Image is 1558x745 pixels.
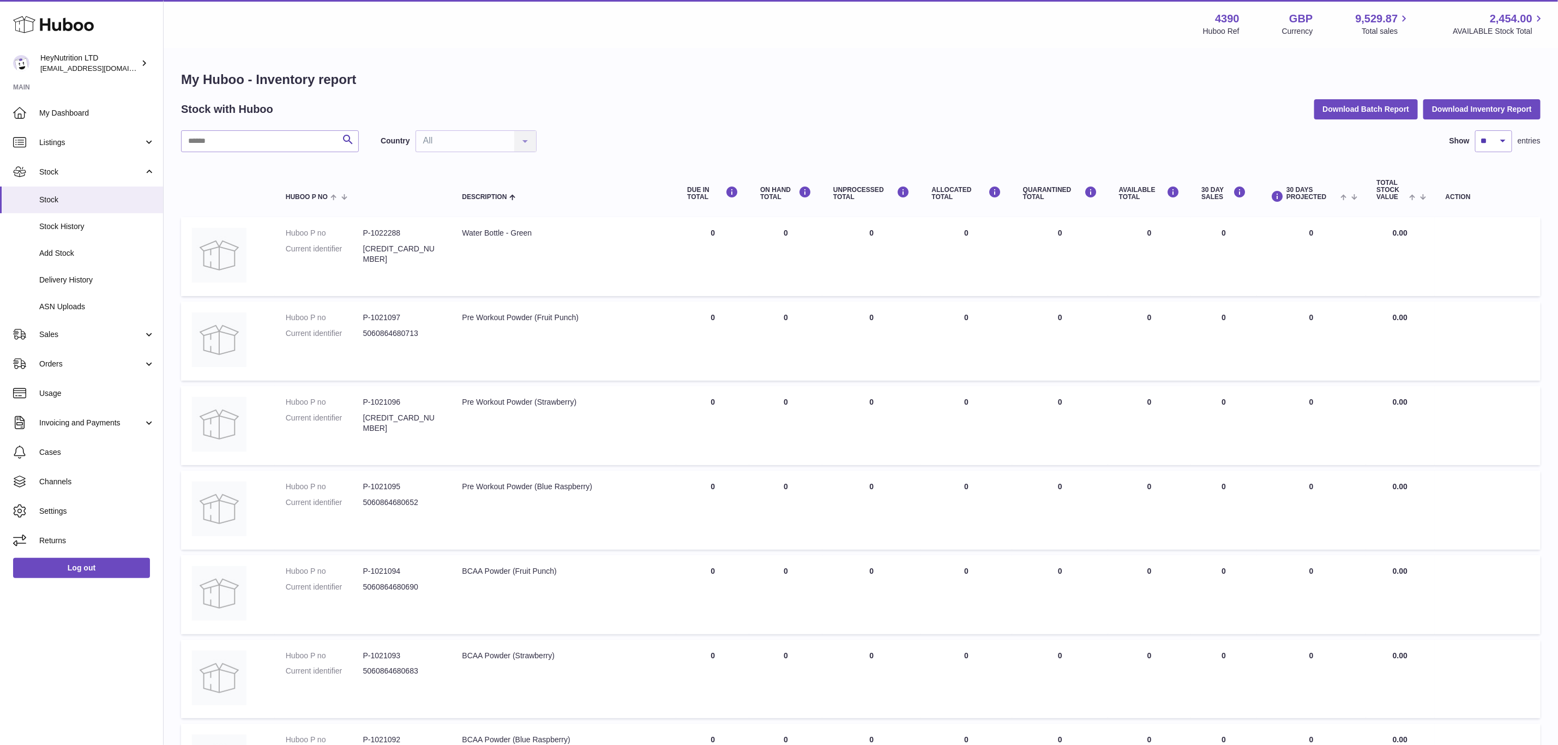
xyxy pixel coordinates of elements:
[40,64,160,73] span: [EMAIL_ADDRESS][DOMAIN_NAME]
[932,186,1001,201] div: ALLOCATED Total
[192,228,246,283] img: product image
[1257,471,1365,550] td: 0
[822,471,921,550] td: 0
[921,640,1012,719] td: 0
[1257,555,1365,634] td: 0
[1058,313,1062,322] span: 0
[1058,229,1062,237] span: 0
[1393,482,1407,491] span: 0.00
[1108,555,1191,634] td: 0
[462,482,665,492] div: Pre Workout Powder (Blue Raspberry)
[1203,26,1240,37] div: Huboo Ref
[1257,217,1365,296] td: 0
[1393,651,1407,660] span: 0.00
[1058,735,1062,744] span: 0
[363,497,441,508] dd: 5060864680652
[462,313,665,323] div: Pre Workout Powder (Fruit Punch)
[1257,386,1365,465] td: 0
[381,136,410,146] label: Country
[1453,26,1545,37] span: AVAILABLE Stock Total
[1108,217,1191,296] td: 0
[363,397,441,407] dd: P-1021096
[363,482,441,492] dd: P-1021095
[39,137,143,148] span: Listings
[13,558,150,578] a: Log out
[39,329,143,340] span: Sales
[749,471,822,550] td: 0
[921,217,1012,296] td: 0
[1058,398,1062,406] span: 0
[39,388,155,399] span: Usage
[921,555,1012,634] td: 0
[1393,735,1407,744] span: 0.00
[921,302,1012,381] td: 0
[1108,640,1191,719] td: 0
[1191,555,1258,634] td: 0
[462,397,665,407] div: Pre Workout Powder (Strawberry)
[39,418,143,428] span: Invoicing and Payments
[1393,313,1407,322] span: 0.00
[1449,136,1470,146] label: Show
[1314,99,1418,119] button: Download Batch Report
[286,482,363,492] dt: Huboo P no
[676,217,749,296] td: 0
[687,186,738,201] div: DUE IN TOTAL
[822,217,921,296] td: 0
[822,386,921,465] td: 0
[39,108,155,118] span: My Dashboard
[39,195,155,205] span: Stock
[286,313,363,323] dt: Huboo P no
[1058,651,1062,660] span: 0
[363,328,441,339] dd: 5060864680713
[39,275,155,285] span: Delivery History
[1282,26,1313,37] div: Currency
[462,566,665,576] div: BCAA Powder (Fruit Punch)
[286,413,363,434] dt: Current identifier
[676,386,749,465] td: 0
[363,566,441,576] dd: P-1021094
[286,328,363,339] dt: Current identifier
[749,640,822,719] td: 0
[676,555,749,634] td: 0
[39,248,155,259] span: Add Stock
[1356,11,1411,37] a: 9,529.87 Total sales
[286,397,363,407] dt: Huboo P no
[286,735,363,745] dt: Huboo P no
[1191,217,1258,296] td: 0
[1289,11,1313,26] strong: GBP
[192,397,246,452] img: product image
[1023,186,1097,201] div: QUARANTINED Total
[1453,11,1545,37] a: 2,454.00 AVAILABLE Stock Total
[1108,471,1191,550] td: 0
[363,651,441,661] dd: P-1021093
[921,471,1012,550] td: 0
[363,244,441,265] dd: [CREDIT_CARD_NUMBER]
[462,228,665,238] div: Water Bottle - Green
[39,536,155,546] span: Returns
[1286,187,1338,201] span: 30 DAYS PROJECTED
[1191,386,1258,465] td: 0
[286,582,363,592] dt: Current identifier
[1191,302,1258,381] td: 0
[1423,99,1541,119] button: Download Inventory Report
[1362,26,1410,37] span: Total sales
[1257,302,1365,381] td: 0
[462,735,665,745] div: BCAA Powder (Blue Raspberry)
[462,651,665,661] div: BCAA Powder (Strawberry)
[1377,179,1407,201] span: Total stock value
[749,386,822,465] td: 0
[192,566,246,621] img: product image
[286,228,363,238] dt: Huboo P no
[1108,386,1191,465] td: 0
[676,471,749,550] td: 0
[363,582,441,592] dd: 5060864680690
[286,651,363,661] dt: Huboo P no
[1393,567,1407,575] span: 0.00
[363,735,441,745] dd: P-1021092
[822,302,921,381] td: 0
[1257,640,1365,719] td: 0
[749,555,822,634] td: 0
[1119,186,1180,201] div: AVAILABLE Total
[39,167,143,177] span: Stock
[1393,229,1407,237] span: 0.00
